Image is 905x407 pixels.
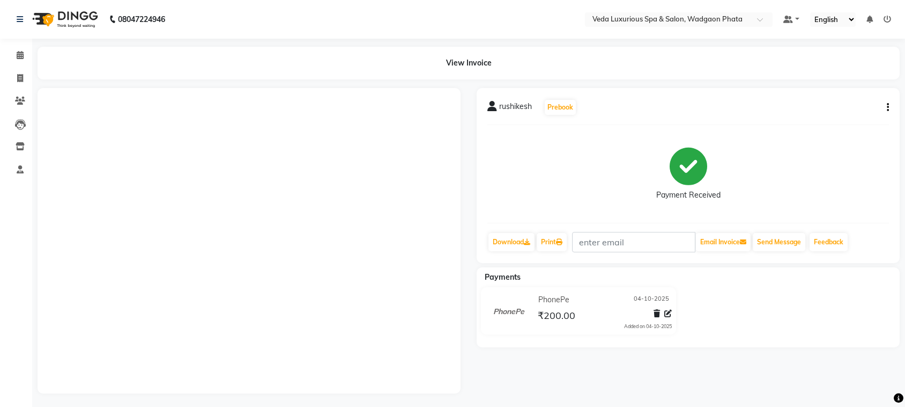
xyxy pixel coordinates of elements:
[634,294,669,306] span: 04-10-2025
[696,233,751,251] button: Email Invoice
[572,232,695,252] input: enter email
[499,101,532,116] span: rushikesh
[624,323,672,330] div: Added on 04-10-2025
[38,47,900,79] div: View Invoice
[545,100,576,115] button: Prebook
[485,272,521,282] span: Payments
[753,233,805,251] button: Send Message
[538,294,569,306] span: PhonePe
[656,190,721,201] div: Payment Received
[538,309,575,324] span: ₹200.00
[810,233,848,251] a: Feedback
[488,233,535,251] a: Download
[27,4,101,34] img: logo
[118,4,165,34] b: 08047224946
[537,233,567,251] a: Print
